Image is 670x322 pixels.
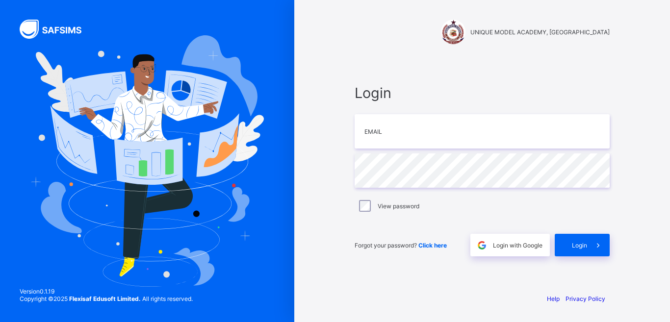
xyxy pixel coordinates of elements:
span: Copyright © 2025 All rights reserved. [20,295,193,302]
span: Forgot your password? [355,242,447,249]
strong: Flexisaf Edusoft Limited. [69,295,141,302]
span: UNIQUE MODEL ACADEMY, [GEOGRAPHIC_DATA] [470,28,610,36]
img: google.396cfc9801f0270233282035f929180a.svg [476,240,488,251]
img: SAFSIMS Logo [20,20,93,39]
span: Version 0.1.19 [20,288,193,295]
span: Login with Google [493,242,542,249]
a: Privacy Policy [566,295,605,302]
a: Help [547,295,560,302]
label: View password [378,202,419,210]
span: Login [572,242,587,249]
span: Login [355,84,610,101]
img: Hero Image [30,35,264,286]
a: Click here [418,242,447,249]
